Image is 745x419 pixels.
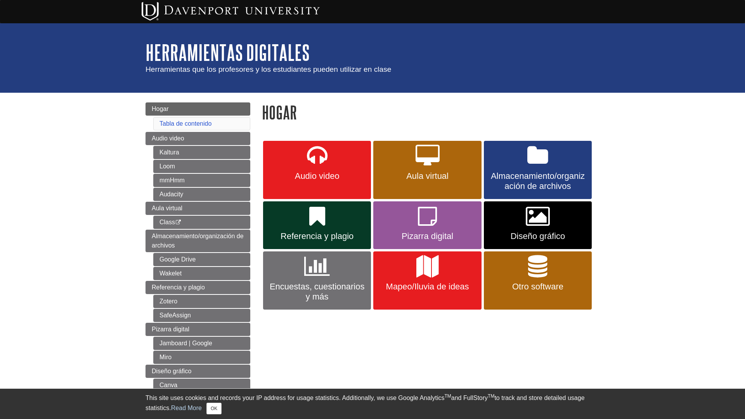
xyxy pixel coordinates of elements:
[490,282,586,292] span: Otro software
[373,201,481,249] a: Pizarra digital
[146,281,250,294] a: Referencia y plagio
[142,2,320,21] img: Davenport University
[152,106,169,112] span: Hogar
[484,141,592,199] a: Almacenamiento/organización de archivos
[153,267,250,280] a: Wakelet
[263,251,371,310] a: Encuestas, cuestionarios y más
[153,216,250,229] a: Class
[379,282,475,292] span: Mapeo/Iluvia de ideas
[153,188,250,201] a: Audacity
[146,40,310,64] a: Herramientas digitales
[373,251,481,310] a: Mapeo/Iluvia de ideas
[379,231,475,241] span: Pizarra digital
[152,368,191,374] span: Diseño gráfico
[146,323,250,336] a: Pizarra digital
[152,135,184,142] span: Audio video
[153,337,250,350] a: Jamboard | Google
[153,160,250,173] a: Loom
[484,251,592,310] a: Otro software
[206,403,222,414] button: Close
[146,102,250,116] a: Hogar
[490,231,586,241] span: Diseño gráfico
[152,205,182,211] span: Aula virtual
[146,132,250,145] a: Audio video
[262,102,599,122] h1: Hogar
[379,171,475,181] span: Aula virtual
[263,201,371,249] a: Referencia y plagio
[146,65,392,73] span: Herramientas que los profesores y los estudiantes pueden utilizar en clase
[175,220,182,225] i: This link opens in a new window
[488,393,494,399] sup: TM
[153,146,250,159] a: Kaltura
[146,365,250,378] a: Diseño gráfico
[153,295,250,308] a: Zotero
[152,326,189,332] span: Pizarra digital
[484,201,592,249] a: Diseño gráfico
[153,253,250,266] a: Google Drive
[269,171,365,181] span: Audio video
[153,174,250,187] a: mmHmm
[146,230,250,252] a: Almacenamiento/organización de archivos
[153,309,250,322] a: SafeAssign
[171,405,202,411] a: Read More
[269,282,365,302] span: Encuestas, cuestionarios y más
[153,351,250,364] a: Miro
[153,379,250,392] a: Canva
[269,231,365,241] span: Referencia y plagio
[152,284,205,291] span: Referencia y plagio
[159,120,211,127] a: Tabla de contenido
[490,171,586,191] span: Almacenamiento/organización de archivos
[152,233,244,249] span: Almacenamiento/organización de archivos
[373,141,481,199] a: Aula virtual
[146,393,599,414] div: This site uses cookies and records your IP address for usage statistics. Additionally, we use Goo...
[444,393,451,399] sup: TM
[263,141,371,199] a: Audio video
[146,202,250,215] a: Aula virtual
